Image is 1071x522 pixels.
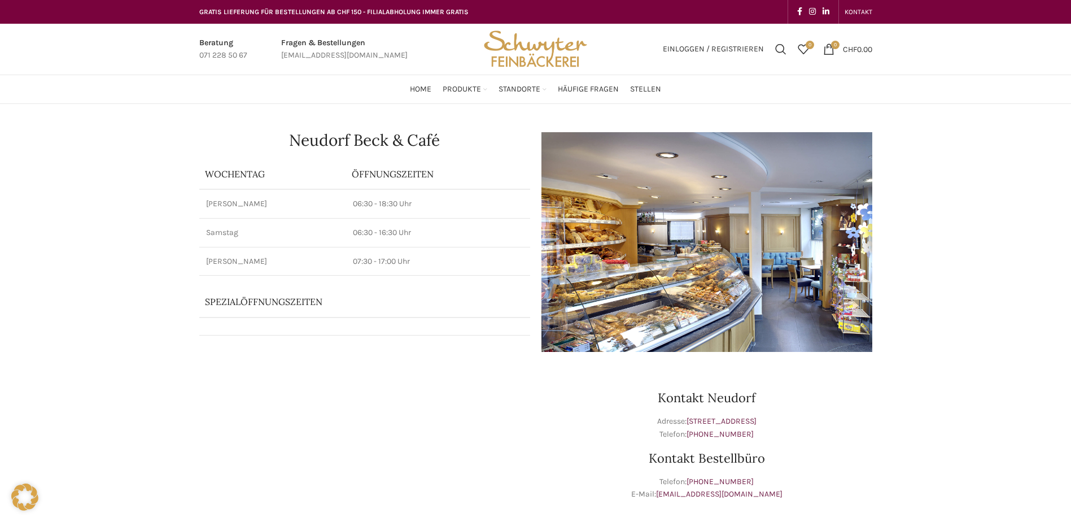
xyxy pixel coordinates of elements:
a: Stellen [630,78,661,101]
div: Meine Wunschliste [792,38,815,60]
a: [PHONE_NUMBER] [687,477,754,486]
h3: Kontakt Bestellbüro [541,452,872,464]
a: Häufige Fragen [558,78,619,101]
a: Site logo [480,43,591,53]
a: 0 [792,38,815,60]
a: KONTAKT [845,1,872,23]
span: GRATIS LIEFERUNG FÜR BESTELLUNGEN AB CHF 150 - FILIALABHOLUNG IMMER GRATIS [199,8,469,16]
a: Einloggen / Registrieren [657,38,770,60]
a: [EMAIL_ADDRESS][DOMAIN_NAME] [656,489,783,499]
bdi: 0.00 [843,44,872,54]
div: Main navigation [194,78,878,101]
a: [PHONE_NUMBER] [687,429,754,439]
a: Infobox link [199,37,247,62]
a: [STREET_ADDRESS] [687,416,757,426]
span: Stellen [630,84,661,95]
span: CHF [843,44,857,54]
p: [PERSON_NAME] [206,256,339,267]
p: 07:30 - 17:00 Uhr [353,256,523,267]
p: Wochentag [205,168,340,180]
p: ÖFFNUNGSZEITEN [352,168,524,180]
a: Instagram social link [806,4,819,20]
img: Bäckerei Schwyter [480,24,591,75]
p: 06:30 - 16:30 Uhr [353,227,523,238]
p: Adresse: Telefon: [541,415,872,441]
a: Facebook social link [794,4,806,20]
div: Secondary navigation [839,1,878,23]
span: 0 [831,41,840,49]
span: KONTAKT [845,8,872,16]
p: Telefon: E-Mail: [541,476,872,501]
a: 0 CHF0.00 [818,38,878,60]
p: 06:30 - 18:30 Uhr [353,198,523,210]
a: Produkte [443,78,487,101]
span: 0 [806,41,814,49]
a: Home [410,78,431,101]
a: Infobox link [281,37,408,62]
h3: Kontakt Neudorf [541,391,872,404]
p: Spezialöffnungszeiten [205,295,493,308]
p: Samstag [206,227,339,238]
p: [PERSON_NAME] [206,198,339,210]
a: Suchen [770,38,792,60]
span: Standorte [499,84,540,95]
a: Standorte [499,78,547,101]
a: Linkedin social link [819,4,833,20]
span: Home [410,84,431,95]
h1: Neudorf Beck & Café [199,132,530,148]
span: Häufige Fragen [558,84,619,95]
span: Produkte [443,84,481,95]
span: Einloggen / Registrieren [663,45,764,53]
